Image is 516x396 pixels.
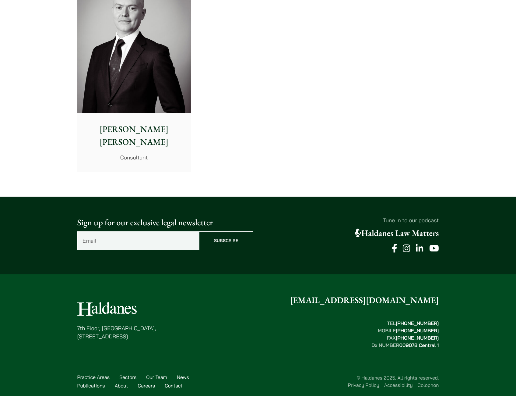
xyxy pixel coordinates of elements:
[199,231,253,250] input: Subscribe
[418,382,439,388] a: Colophon
[396,327,439,334] mark: [PHONE_NUMBER]
[77,324,156,341] p: 7th Floor, [GEOGRAPHIC_DATA], [STREET_ADDRESS]
[77,302,137,316] img: Logo of Haldanes
[115,383,128,389] a: About
[384,382,413,388] a: Accessibility
[77,383,105,389] a: Publications
[348,382,379,388] a: Privacy Policy
[77,216,253,229] p: Sign up for our exclusive legal newsletter
[371,320,439,348] strong: TEL MOBILE FAX Dx NUMBER
[263,216,439,224] p: Tune in to our podcast
[290,295,439,306] a: [EMAIL_ADDRESS][DOMAIN_NAME]
[82,153,186,162] p: Consultant
[177,374,189,380] a: News
[77,374,110,380] a: Practice Areas
[396,320,439,326] mark: [PHONE_NUMBER]
[82,123,186,148] p: [PERSON_NAME] [PERSON_NAME]
[198,374,439,389] div: © Haldanes 2025. All rights reserved.
[399,342,439,348] mark: 009078 Central 1
[119,374,136,380] a: Sectors
[165,383,182,389] a: Contact
[138,383,155,389] a: Careers
[77,231,199,250] input: Email
[355,228,439,239] a: Haldanes Law Matters
[146,374,167,380] a: Our Team
[396,335,439,341] mark: [PHONE_NUMBER]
